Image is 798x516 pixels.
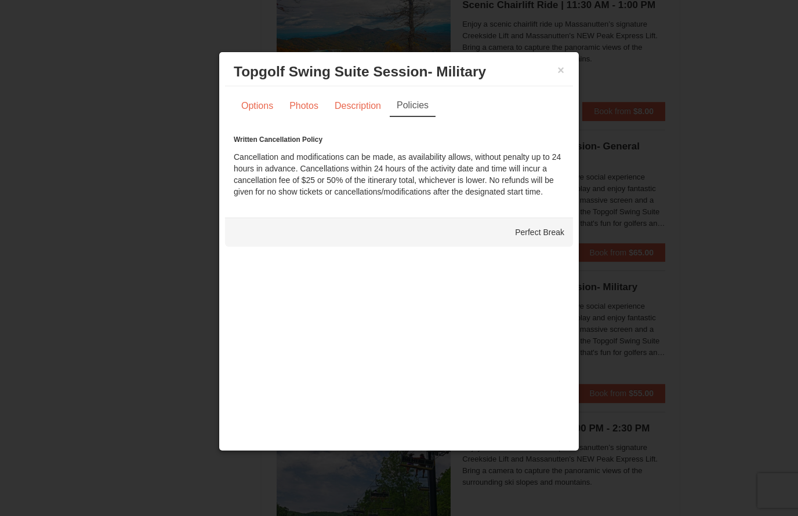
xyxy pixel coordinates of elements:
[327,95,389,117] a: Description
[234,134,564,145] h6: Written Cancellation Policy
[390,95,436,117] a: Policies
[557,64,564,76] button: ×
[282,95,326,117] a: Photos
[234,134,564,197] div: Cancellation and modifications can be made, as availability allows, without penalty up to 24 hour...
[234,95,281,117] a: Options
[234,63,564,80] h3: Topgolf Swing Suite Session- Military
[225,218,573,247] div: Perfect Break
